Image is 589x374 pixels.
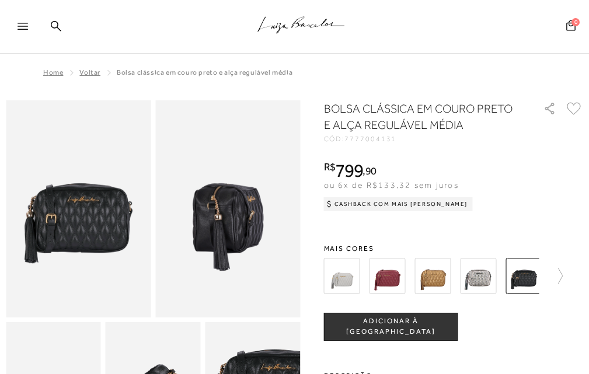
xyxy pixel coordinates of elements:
img: image [155,100,300,317]
span: BOLSA CLÁSSICA EM COURO PRETO E ALÇA REGULÁVEL MÉDIA [117,68,292,76]
span: 7777004131 [344,135,396,143]
div: Cashback com Mais [PERSON_NAME] [324,197,473,211]
i: , [363,166,376,176]
div: CÓD: [324,135,531,142]
img: BOLSA CLÁSSICA EM COURO METALIZADO OURO VELHO E ALÇA REGULÁVEL MÉDIA [415,258,451,294]
img: BOLSA CLÁSSICA EM COURO METALIZADO TITÂNIO E ALÇA REGULÁVEL MÉDIA [461,258,497,294]
img: BOLSA CLÁSSICA EM COURO MARSALA E ALÇA REGULÁVEL MÉDIA [370,258,406,294]
a: Home [43,68,63,76]
img: BOLSA CLÁSSICA EM COURO PRETO E ALÇA REGULÁVEL MÉDIA [506,258,542,294]
span: 90 [365,165,377,177]
img: BOLSA CLÁSSICA EM COURO CINZA ESTANHO E ALÇA REGULÁVEL MÉDIA [324,258,360,294]
i: R$ [324,162,336,172]
span: 799 [335,160,363,181]
a: Voltar [79,68,100,76]
button: ADICIONAR À [GEOGRAPHIC_DATA] [324,313,458,341]
button: 0 [563,19,579,35]
span: ADICIONAR À [GEOGRAPHIC_DATA] [325,316,458,337]
span: ou 6x de R$133,32 sem juros [324,180,459,190]
img: image [6,100,151,317]
span: 0 [571,18,580,26]
h1: BOLSA CLÁSSICA EM COURO PRETO E ALÇA REGULÁVEL MÉDIA [324,100,517,133]
span: Mais cores [324,245,584,252]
